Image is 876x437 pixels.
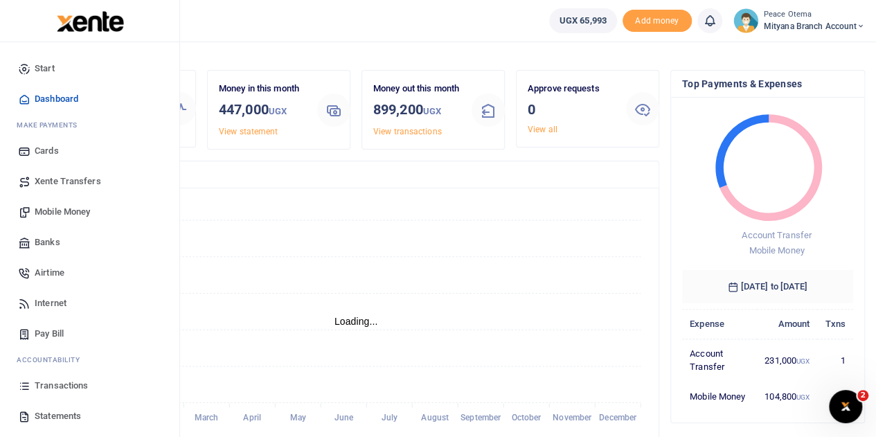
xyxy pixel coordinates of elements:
span: Xente Transfers [35,175,101,188]
a: Pay Bill [11,319,168,349]
a: Internet [11,288,168,319]
h4: Hello Peace [53,37,865,52]
tspan: October [512,413,542,422]
th: Txns [817,309,853,339]
span: ake Payments [24,120,78,130]
span: Mobile Money [35,205,90,219]
a: Mobile Money [11,197,168,227]
h3: 899,200 [373,99,461,122]
a: profile-user Peace Otema Mityana Branch Account [733,8,865,33]
a: View transactions [373,127,442,136]
a: Banks [11,227,168,258]
span: Cards [35,144,59,158]
a: View all [528,125,557,134]
tspan: May [289,413,305,422]
span: Airtime [35,266,64,280]
span: Mobile Money [749,245,804,256]
h6: [DATE] to [DATE] [682,270,853,303]
a: logo-small logo-large logo-large [55,15,124,26]
td: 2 [817,382,853,411]
span: countability [27,355,80,365]
tspan: June [334,413,353,422]
h4: Transactions Overview [64,167,647,182]
p: Money in this month [219,82,306,96]
span: Dashboard [35,92,78,106]
tspan: March [195,413,219,422]
a: Statements [11,401,168,431]
a: Start [11,53,168,84]
a: UGX 65,993 [549,8,617,33]
span: Add money [623,10,692,33]
td: Mobile Money [682,382,757,411]
tspan: July [381,413,397,422]
th: Expense [682,309,757,339]
li: Ac [11,349,168,371]
span: Pay Bill [35,327,64,341]
a: Airtime [11,258,168,288]
img: profile-user [733,8,758,33]
small: Peace Otema [764,9,865,21]
a: Cards [11,136,168,166]
li: Wallet ballance [544,8,623,33]
a: Add money [623,15,692,25]
span: Account Transfer [742,230,812,240]
td: 231,000 [757,339,817,382]
td: Account Transfer [682,339,757,382]
span: Mityana Branch Account [764,20,865,33]
tspan: April [243,413,261,422]
span: 2 [857,390,868,401]
tspan: November [553,413,592,422]
span: Statements [35,409,81,423]
span: Transactions [35,379,88,393]
tspan: December [599,413,637,422]
span: Banks [35,235,60,249]
h3: 447,000 [219,99,306,122]
text: Loading... [334,316,378,327]
h3: 0 [528,99,615,120]
td: 1 [817,339,853,382]
small: UGX [796,393,810,401]
p: Approve requests [528,82,615,96]
small: UGX [423,106,441,116]
small: UGX [269,106,287,116]
tspan: September [461,413,501,422]
a: View statement [219,127,278,136]
small: UGX [796,357,810,365]
span: UGX 65,993 [560,14,607,28]
a: Transactions [11,371,168,401]
span: Start [35,62,55,75]
li: M [11,114,168,136]
li: Toup your wallet [623,10,692,33]
iframe: Intercom live chat [829,390,862,423]
th: Amount [757,309,817,339]
p: Money out this month [373,82,461,96]
a: Xente Transfers [11,166,168,197]
span: Internet [35,296,66,310]
a: Dashboard [11,84,168,114]
h4: Top Payments & Expenses [682,76,853,91]
img: logo-large [57,11,124,32]
td: 104,800 [757,382,817,411]
tspan: August [421,413,449,422]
